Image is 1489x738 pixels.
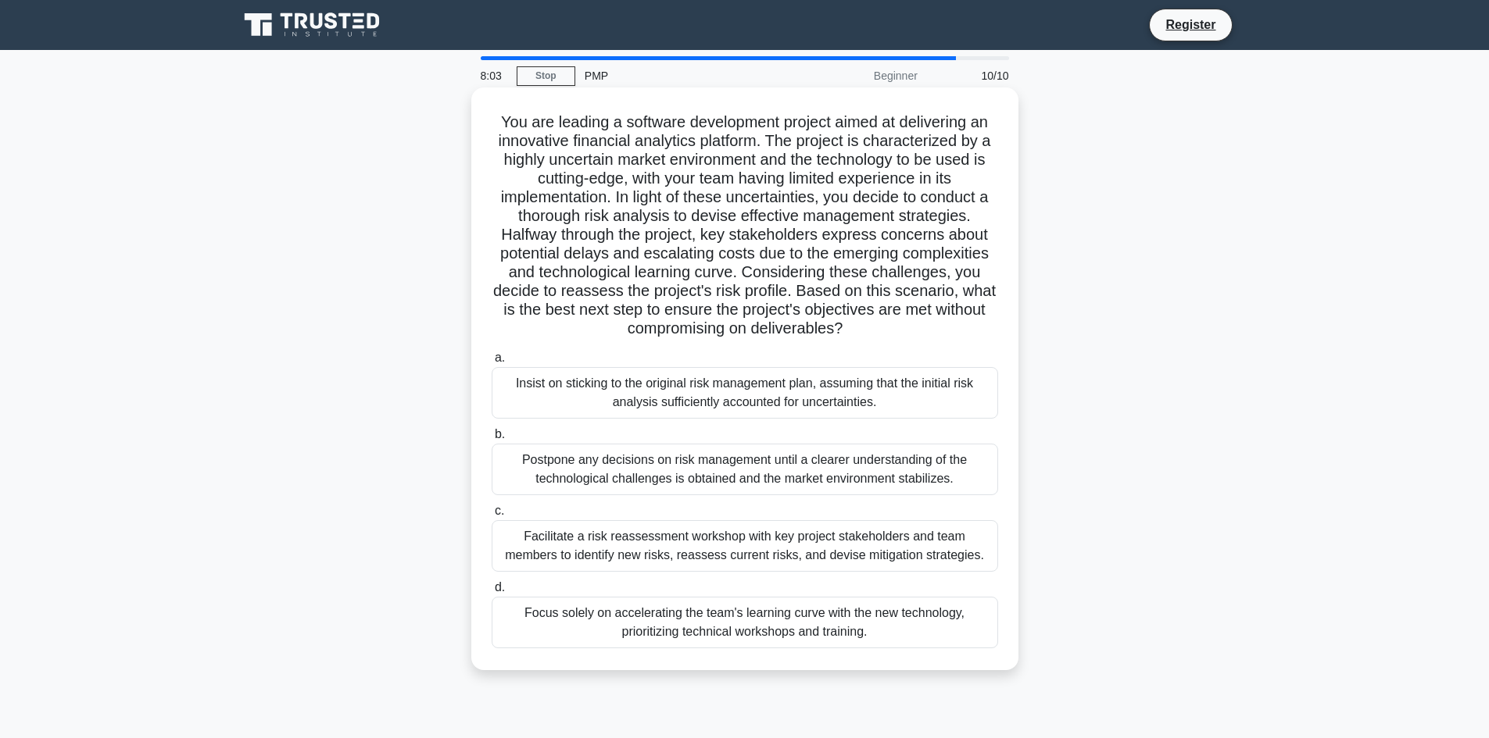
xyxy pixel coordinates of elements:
[492,444,998,495] div: Postpone any decisions on risk management until a clearer understanding of the technological chal...
[492,597,998,648] div: Focus solely on accelerating the team's learning curve with the new technology, prioritizing tech...
[492,367,998,419] div: Insist on sticking to the original risk management plan, assuming that the initial risk analysis ...
[927,60,1018,91] div: 10/10
[1156,15,1225,34] a: Register
[495,427,505,440] span: b.
[495,504,504,517] span: c.
[495,580,505,594] span: d.
[517,66,575,86] a: Stop
[490,112,1000,339] h5: You are leading a software development project aimed at delivering an innovative financial analyt...
[495,351,505,364] span: a.
[575,60,790,91] div: PMP
[790,60,927,91] div: Beginner
[492,520,998,572] div: Facilitate a risk reassessment workshop with key project stakeholders and team members to identif...
[471,60,517,91] div: 8:03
